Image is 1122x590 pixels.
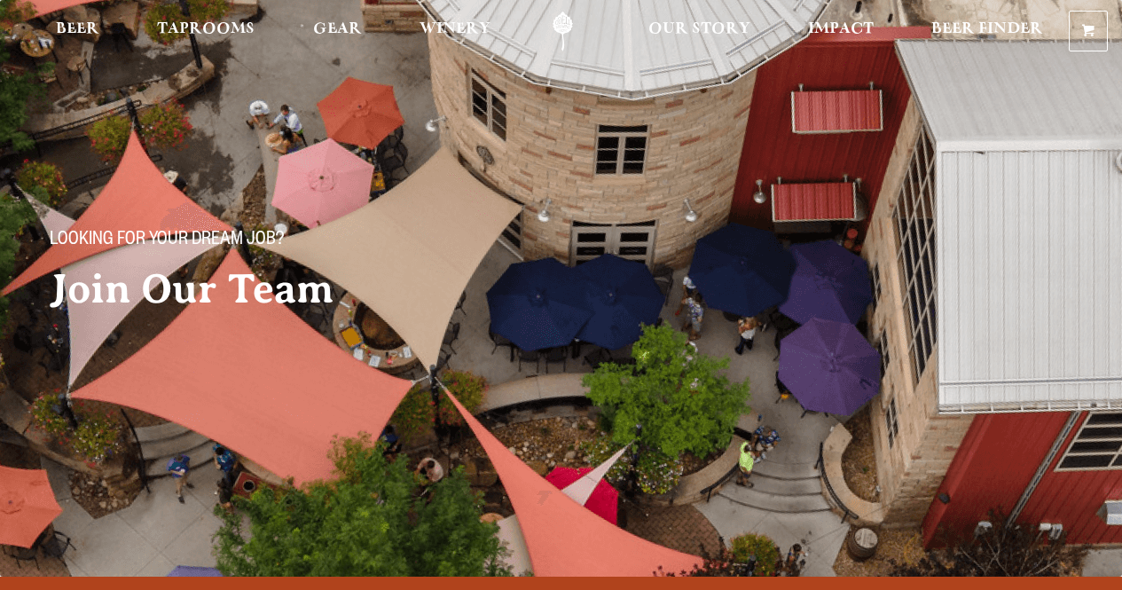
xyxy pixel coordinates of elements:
span: Taprooms [157,22,255,36]
a: Gear [302,12,373,51]
a: Winery [408,12,502,51]
a: Beer Finder [920,12,1055,51]
a: Taprooms [145,12,266,51]
span: Gear [313,22,362,36]
a: Our Story [637,12,762,51]
a: Odell Home [530,12,596,51]
a: Impact [796,12,885,51]
span: Impact [808,22,874,36]
a: Beer [44,12,111,51]
span: Our Story [648,22,750,36]
span: Looking for your dream job? [50,230,284,253]
h2: Join Our Team [50,267,603,311]
span: Beer Finder [931,22,1043,36]
span: Beer [56,22,99,36]
span: Winery [420,22,490,36]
